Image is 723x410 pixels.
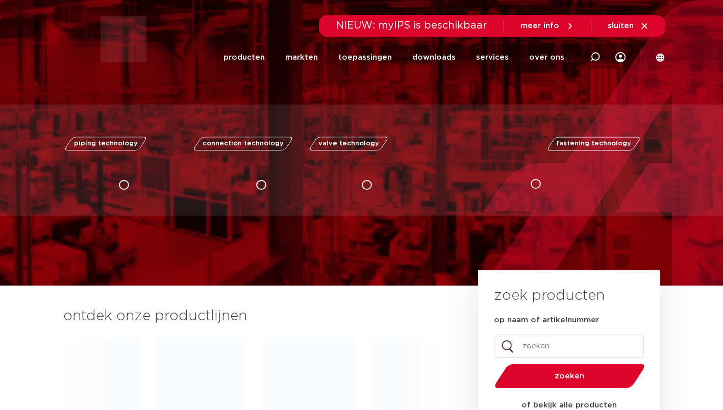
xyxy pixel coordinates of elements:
[338,38,392,77] a: toepassingen
[520,21,575,31] a: meer info
[520,22,559,30] span: meer info
[285,38,318,77] a: markten
[318,140,379,147] span: valve technology
[521,372,618,380] span: zoeken
[615,46,626,68] div: my IPS
[202,140,283,147] span: connection technology
[63,306,444,326] h3: ontdek onze productlijnen
[529,38,564,77] a: over ons
[223,38,564,77] nav: Menu
[608,21,649,31] a: sluiten
[521,401,617,409] strong: of bekijk alle producten
[412,38,456,77] a: downloads
[336,20,487,31] span: NIEUW: myIPS is beschikbaar
[608,22,634,30] span: sluiten
[223,38,265,77] a: producten
[476,38,509,77] a: services
[494,286,605,306] h3: zoek producten
[494,315,599,325] label: op naam of artikelnummer
[490,363,649,389] button: zoeken
[556,140,631,147] span: fastening technology
[494,335,644,358] input: zoeken
[74,140,138,147] span: piping technology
